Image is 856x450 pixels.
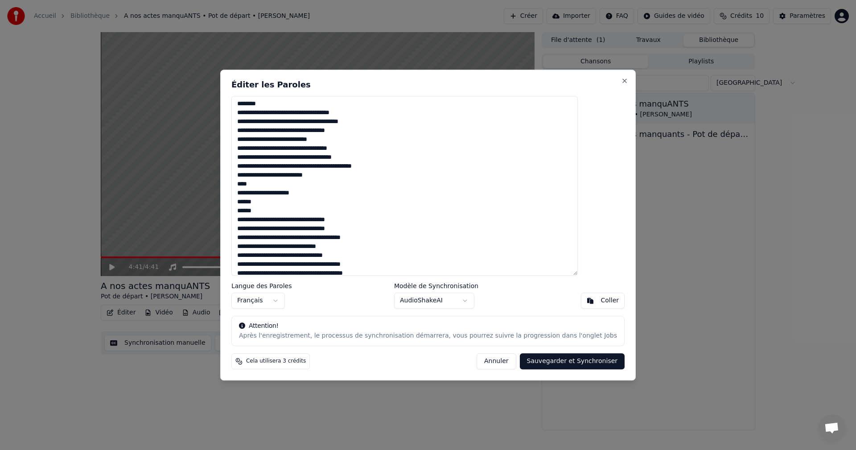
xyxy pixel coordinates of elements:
[581,293,625,309] button: Coller
[239,322,617,330] div: Attention!
[477,353,516,369] button: Annuler
[239,331,617,340] div: Après l'enregistrement, le processus de synchronisation démarrera, vous pourrez suivre la progres...
[231,81,625,89] h2: Éditer les Paroles
[231,283,292,289] label: Langue des Paroles
[394,283,478,289] label: Modèle de Synchronisation
[246,358,306,365] span: Cela utilisera 3 crédits
[520,353,625,369] button: Sauvegarder et Synchroniser
[601,296,619,305] div: Coller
